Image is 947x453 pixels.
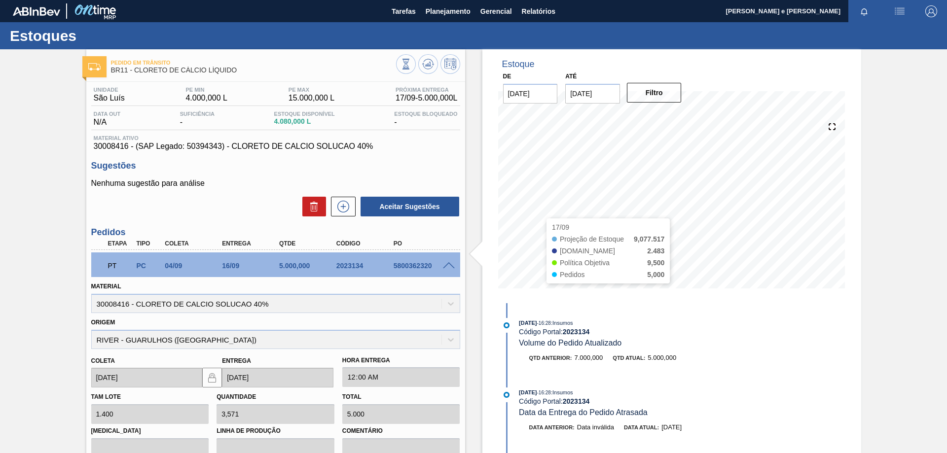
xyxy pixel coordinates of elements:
[134,240,163,247] div: Tipo
[185,94,227,103] span: 4.000,000 L
[648,354,676,361] span: 5.000,000
[274,111,335,117] span: Estoque Disponível
[925,5,937,17] img: Logout
[577,423,614,431] span: Data inválida
[108,262,133,270] p: PT
[94,111,121,117] span: Data out
[574,354,603,361] span: 7.000,000
[91,319,115,326] label: Origem
[361,197,459,216] button: Aceitar Sugestões
[91,357,115,364] label: Coleta
[106,240,135,247] div: Etapa
[418,54,438,74] button: Atualizar Gráfico
[563,397,590,405] strong: 2023134
[88,63,101,70] img: Ícone
[91,179,460,188] p: Nenhuma sugestão para análise
[391,262,455,270] div: 5800362320
[519,328,753,336] div: Código Portal:
[503,84,558,104] input: dd/mm/yyyy
[219,262,284,270] div: 16/09/2025
[326,197,356,216] div: Nova sugestão
[440,54,460,74] button: Programar Estoque
[529,355,572,361] span: Qtd anterior:
[426,5,471,17] span: Planejamento
[134,262,163,270] div: Pedido de Compra
[503,73,511,80] label: De
[480,5,512,17] span: Gerencial
[396,94,457,103] span: 17/09 - 5.000,000 L
[91,227,460,238] h3: Pedidos
[162,262,226,270] div: 04/09/2025
[392,111,460,127] div: -
[206,372,218,383] img: locked
[91,424,209,438] label: [MEDICAL_DATA]
[94,87,125,93] span: Unidade
[91,111,123,127] div: N/A
[519,408,648,417] span: Data da Entrega do Pedido Atrasada
[222,368,333,387] input: dd/mm/yyyy
[180,111,215,117] span: Suficiência
[392,5,416,17] span: Tarefas
[551,320,573,326] span: : Insumos
[202,368,222,387] button: locked
[529,424,575,430] span: Data anterior:
[537,320,551,326] span: - 16:28
[624,424,659,430] span: Data atual:
[519,339,621,347] span: Volume do Pedido Atualizado
[91,161,460,171] h3: Sugestões
[391,240,455,247] div: PO
[185,87,227,93] span: PE MIN
[504,392,510,398] img: atual
[334,262,398,270] div: 2023134
[396,87,457,93] span: Próxima Entrega
[289,94,334,103] span: 15.000,000 L
[504,322,510,328] img: atual
[91,393,121,400] label: Tam lote
[519,389,537,395] span: [DATE]
[178,111,217,127] div: -
[894,5,906,17] img: userActions
[661,423,682,431] span: [DATE]
[13,7,60,16] img: TNhmsLtSVTkK8tSr43FrP2fwEKptu5GPRR3wAAAABJRU5ErkJggg==
[219,240,284,247] div: Entrega
[94,142,458,151] span: 30008416 - (SAP Legado: 50394343) - CLORETO DE CALCIO SOLUCAO 40%
[10,30,185,41] h1: Estoques
[277,262,341,270] div: 5.000,000
[519,397,753,405] div: Código Portal:
[342,353,460,368] label: Hora Entrega
[565,84,620,104] input: dd/mm/yyyy
[91,283,121,290] label: Material
[502,59,535,70] div: Estoque
[627,83,682,103] button: Filtro
[551,389,573,395] span: : Insumos
[111,60,396,66] span: Pedido em Trânsito
[522,5,555,17] span: Relatórios
[613,355,645,361] span: Qtd atual:
[162,240,226,247] div: Coleta
[563,328,590,336] strong: 2023134
[342,424,460,438] label: Comentário
[519,320,537,326] span: [DATE]
[274,118,335,125] span: 4.080,000 L
[94,94,125,103] span: São Luís
[396,54,416,74] button: Visão Geral dos Estoques
[94,135,458,141] span: Material ativo
[356,196,460,217] div: Aceitar Sugestões
[217,393,256,400] label: Quantidade
[91,368,203,387] input: dd/mm/yyyy
[217,424,334,438] label: Linha de Produção
[537,390,551,395] span: - 16:28
[297,197,326,216] div: Excluir Sugestões
[334,240,398,247] div: Código
[277,240,341,247] div: Qtde
[342,393,362,400] label: Total
[289,87,334,93] span: PE MAX
[106,255,135,277] div: Pedido em Trânsito
[222,357,251,364] label: Entrega
[565,73,577,80] label: Até
[111,67,396,74] span: BR11 - CLORETO DE CÁLCIO LÍQUIDO
[848,4,880,18] button: Notificações
[394,111,457,117] span: Estoque Bloqueado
